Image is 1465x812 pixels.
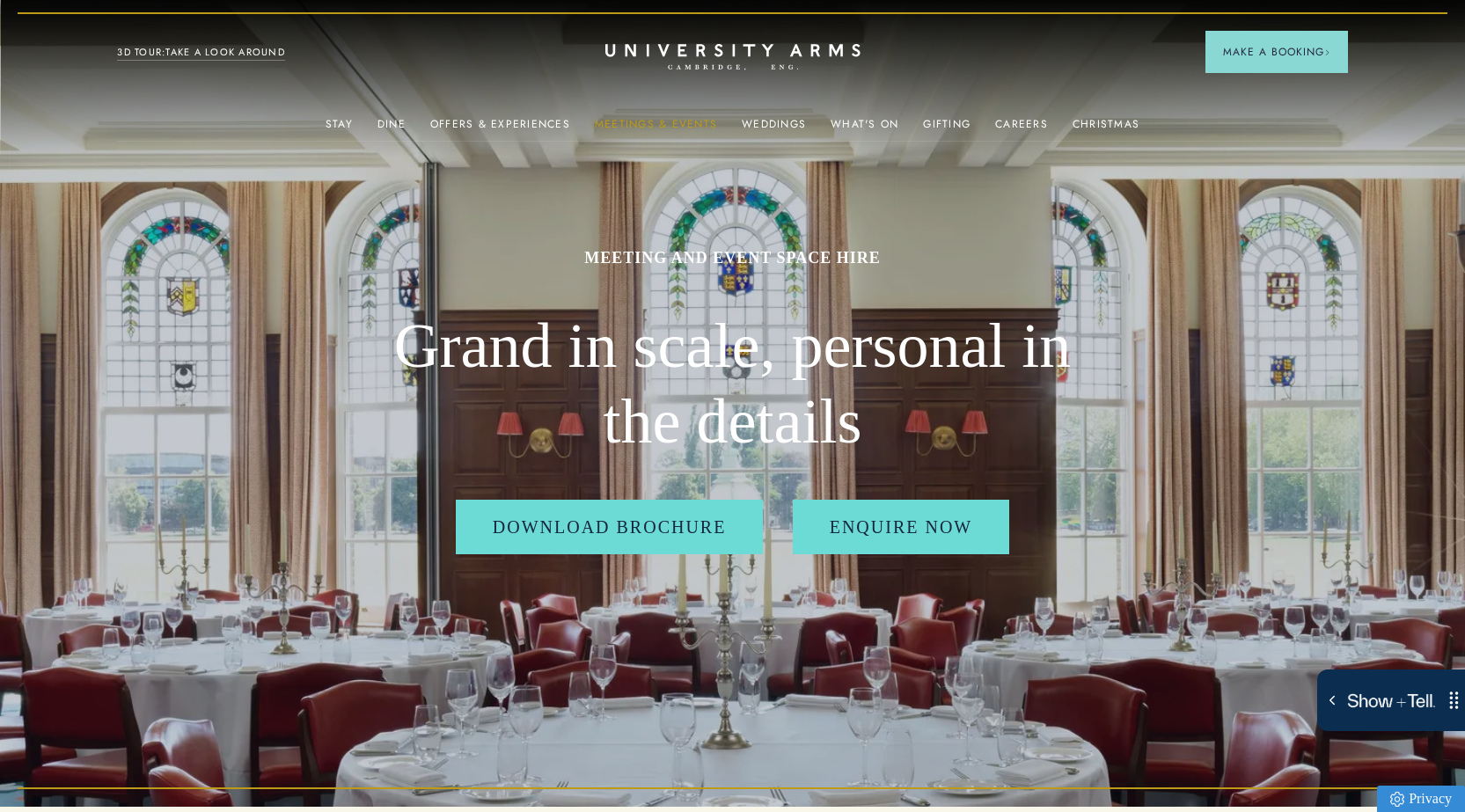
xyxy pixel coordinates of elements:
[793,500,1010,554] a: Enquire Now
[377,118,406,141] a: Dine
[1073,118,1139,141] a: Christmas
[1205,31,1348,73] button: Make a BookingArrow icon
[923,118,971,141] a: Gifting
[456,500,764,554] a: Download Brochure
[430,118,570,141] a: Offers & Experiences
[1377,786,1465,812] a: Privacy
[326,118,353,141] a: Stay
[742,118,806,141] a: Weddings
[605,44,861,71] a: Home
[595,118,717,141] a: Meetings & Events
[1223,44,1330,60] span: Make a Booking
[1390,792,1404,807] img: Privacy
[995,118,1048,141] a: Careers
[381,247,1085,268] h1: MEETING AND EVENT SPACE HIRE
[117,45,285,61] a: 3D TOUR:TAKE A LOOK AROUND
[1324,49,1330,55] img: Arrow icon
[381,309,1085,459] h2: Grand in scale, personal in the details
[831,118,898,141] a: What's On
